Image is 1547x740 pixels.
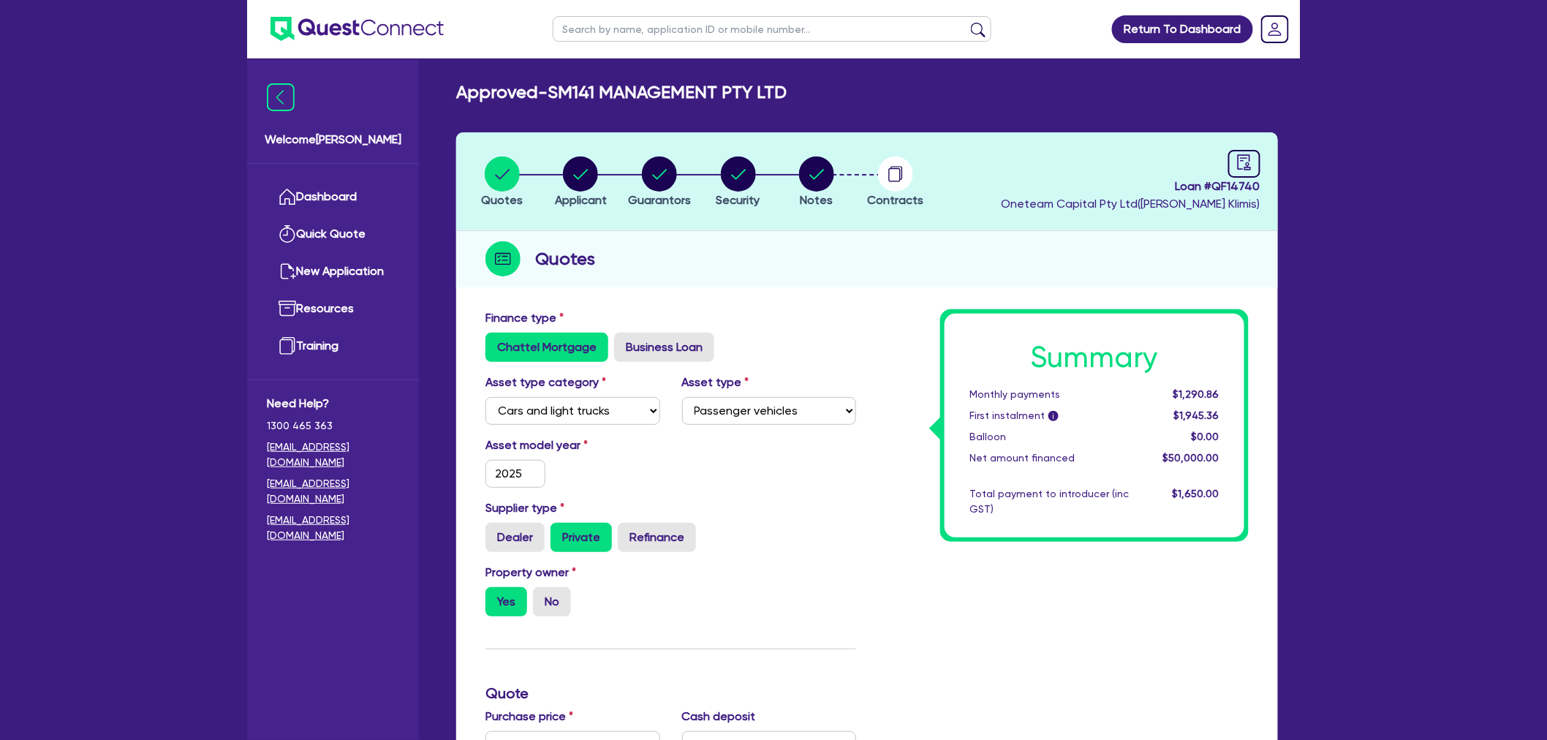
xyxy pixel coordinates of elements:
[958,408,1140,423] div: First instalment
[271,17,444,41] img: quest-connect-logo-blue
[485,309,564,327] label: Finance type
[958,387,1140,402] div: Monthly payments
[267,439,399,470] a: [EMAIL_ADDRESS][DOMAIN_NAME]
[1173,488,1219,499] span: $1,650.00
[716,156,761,210] button: Security
[267,216,399,253] a: Quick Quote
[535,246,595,272] h2: Quotes
[267,395,399,412] span: Need Help?
[1001,197,1260,211] span: Oneteam Capital Pty Ltd ( [PERSON_NAME] Klimis )
[682,374,749,391] label: Asset type
[716,193,760,207] span: Security
[958,486,1140,517] div: Total payment to introducer (inc GST)
[628,193,691,207] span: Guarantors
[1163,452,1219,464] span: $50,000.00
[485,587,527,616] label: Yes
[1236,154,1252,170] span: audit
[554,156,608,210] button: Applicant
[555,193,607,207] span: Applicant
[798,156,835,210] button: Notes
[485,523,545,552] label: Dealer
[267,290,399,328] a: Resources
[958,429,1140,445] div: Balloon
[969,340,1219,375] h1: Summary
[551,523,612,552] label: Private
[267,476,399,507] a: [EMAIL_ADDRESS][DOMAIN_NAME]
[485,241,521,276] img: step-icon
[627,156,692,210] button: Guarantors
[474,437,671,454] label: Asset model year
[682,708,756,725] label: Cash deposit
[618,523,696,552] label: Refinance
[553,16,991,42] input: Search by name, application ID or mobile number...
[267,178,399,216] a: Dashboard
[866,156,924,210] button: Contracts
[481,193,523,207] span: Quotes
[267,253,399,290] a: New Application
[480,156,523,210] button: Quotes
[485,499,564,517] label: Supplier type
[1112,15,1253,43] a: Return To Dashboard
[958,450,1140,466] div: Net amount financed
[1228,150,1260,178] a: audit
[267,83,295,111] img: icon-menu-close
[265,131,401,148] span: Welcome [PERSON_NAME]
[485,333,608,362] label: Chattel Mortgage
[485,708,573,725] label: Purchase price
[1048,411,1059,421] span: i
[267,328,399,365] a: Training
[279,225,296,243] img: quick-quote
[279,263,296,280] img: new-application
[279,337,296,355] img: training
[485,374,606,391] label: Asset type category
[485,684,856,702] h3: Quote
[267,418,399,434] span: 1300 465 363
[485,564,576,581] label: Property owner
[533,587,571,616] label: No
[867,193,923,207] span: Contracts
[1192,431,1219,442] span: $0.00
[1256,10,1294,48] a: Dropdown toggle
[279,300,296,317] img: resources
[267,513,399,543] a: [EMAIL_ADDRESS][DOMAIN_NAME]
[801,193,833,207] span: Notes
[456,82,787,103] h2: Approved - SM141 MANAGEMENT PTY LTD
[614,333,714,362] label: Business Loan
[1173,388,1219,400] span: $1,290.86
[1001,178,1260,195] span: Loan # QF14740
[1174,409,1219,421] span: $1,945.36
